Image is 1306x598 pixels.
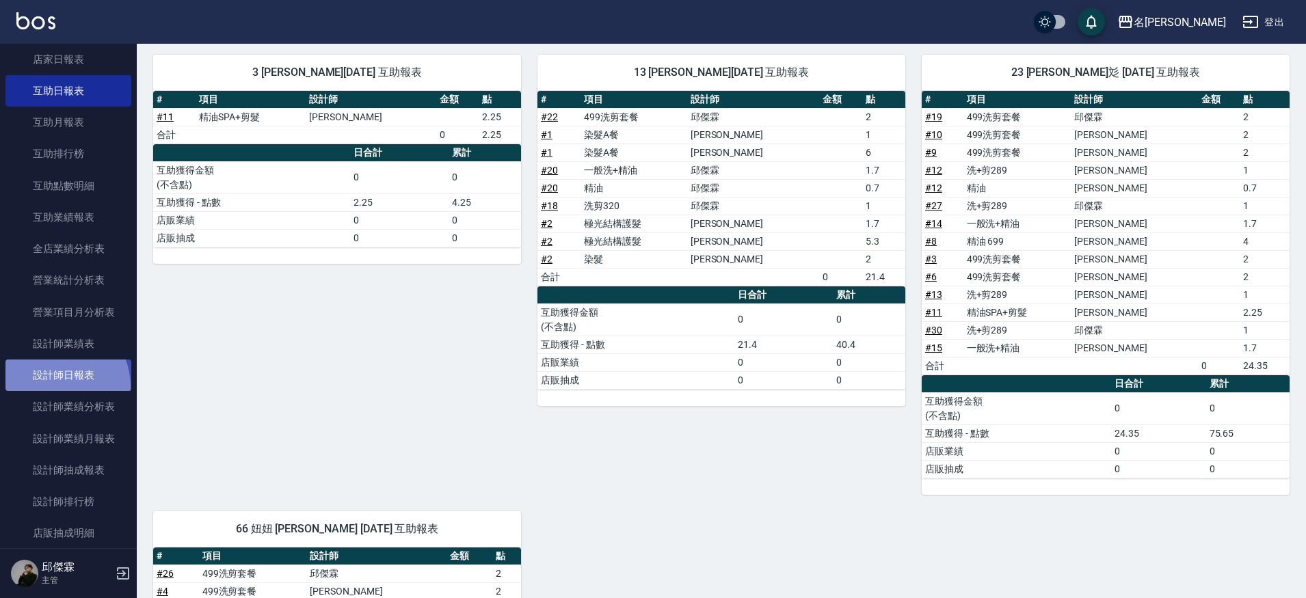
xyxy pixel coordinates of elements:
table: a dense table [153,91,521,144]
td: 0 [1206,460,1290,478]
th: 日合計 [1111,375,1206,393]
td: 店販業績 [153,211,350,229]
td: [PERSON_NAME] [1071,303,1198,321]
td: 邱傑霖 [687,161,819,179]
td: 洗+剪289 [963,321,1071,339]
td: [PERSON_NAME] [1071,161,1198,179]
a: 設計師業績表 [5,328,131,359]
td: 1 [1240,321,1290,339]
a: #10 [925,129,942,140]
table: a dense table [922,91,1290,375]
td: 邱傑霖 [687,179,819,197]
td: 店販業績 [922,442,1111,460]
td: [PERSON_NAME] [1071,215,1198,232]
td: 洗剪320 [581,197,687,215]
th: 累計 [1206,375,1290,393]
a: #20 [541,165,558,176]
td: [PERSON_NAME] [306,108,436,126]
span: 23 [PERSON_NAME]彣 [DATE] 互助報表 [938,66,1273,79]
button: 登出 [1237,10,1290,35]
th: # [153,547,199,565]
td: 0 [449,229,521,247]
th: 累計 [449,144,521,162]
td: 499洗剪套餐 [581,108,687,126]
table: a dense table [922,375,1290,478]
img: Logo [16,12,55,29]
td: 0 [734,353,833,371]
td: 0.7 [862,179,905,197]
td: [PERSON_NAME] [1071,126,1198,144]
a: 設計師日報表 [5,359,131,391]
td: 2 [1240,268,1290,286]
td: [PERSON_NAME] [687,232,819,250]
th: # [153,91,196,109]
td: 0 [449,161,521,193]
a: 互助業績報表 [5,202,131,233]
td: 2 [1240,108,1290,126]
h5: 邱傑霖 [42,560,111,574]
th: 點 [862,91,905,109]
a: #2 [541,254,552,264]
th: 點 [492,547,521,565]
td: 4.25 [449,193,521,211]
td: 0 [833,371,905,389]
a: #12 [925,182,942,193]
td: 6 [862,144,905,161]
a: 設計師業績分析表 [5,391,131,422]
th: # [922,91,963,109]
img: Person [11,560,38,587]
td: 2.25 [350,193,449,211]
td: [PERSON_NAME] [1071,268,1198,286]
th: 金額 [1198,91,1240,109]
a: 營業統計分析表 [5,264,131,296]
a: #3 [925,254,937,264]
td: 75.65 [1206,424,1290,442]
th: 設計師 [687,91,819,109]
td: 一般洗+精油 [581,161,687,179]
td: 2.25 [479,126,521,144]
td: 洗+剪289 [963,286,1071,303]
td: 1.7 [1240,339,1290,357]
a: #19 [925,111,942,122]
td: [PERSON_NAME] [1071,179,1198,197]
td: 1.7 [1240,215,1290,232]
td: 極光結構護髮 [581,215,687,232]
td: 0 [436,126,479,144]
p: 主管 [42,574,111,586]
td: 499洗剪套餐 [963,268,1071,286]
td: [PERSON_NAME] [687,144,819,161]
td: 2.25 [479,108,521,126]
td: 2 [862,108,905,126]
td: 店販抽成 [153,229,350,247]
a: #20 [541,182,558,193]
td: 精油 699 [963,232,1071,250]
th: 項目 [196,91,306,109]
a: #2 [541,218,552,229]
th: 設計師 [1071,91,1198,109]
td: 0 [1111,392,1206,424]
table: a dense table [537,91,905,286]
span: 13 [PERSON_NAME][DATE] 互助報表 [554,66,889,79]
td: [PERSON_NAME] [687,250,819,268]
td: 2 [862,250,905,268]
th: 金額 [447,547,492,565]
a: #8 [925,236,937,247]
td: 499洗剪套餐 [963,126,1071,144]
td: [PERSON_NAME] [1071,339,1198,357]
td: 2 [1240,126,1290,144]
td: 互助獲得金額 (不含點) [537,303,734,336]
th: 日合計 [350,144,449,162]
div: 名[PERSON_NAME] [1134,14,1226,31]
td: [PERSON_NAME] [1071,144,1198,161]
a: #9 [925,147,937,158]
td: 0 [449,211,521,229]
td: 一般洗+精油 [963,339,1071,357]
td: 0 [833,353,905,371]
a: #14 [925,218,942,229]
td: 互助獲得金額 (不含點) [922,392,1111,424]
a: 設計師抽成報表 [5,454,131,486]
td: 40.4 [833,336,905,353]
td: 0 [1111,460,1206,478]
td: 21.4 [734,336,833,353]
td: 0 [1198,357,1240,375]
